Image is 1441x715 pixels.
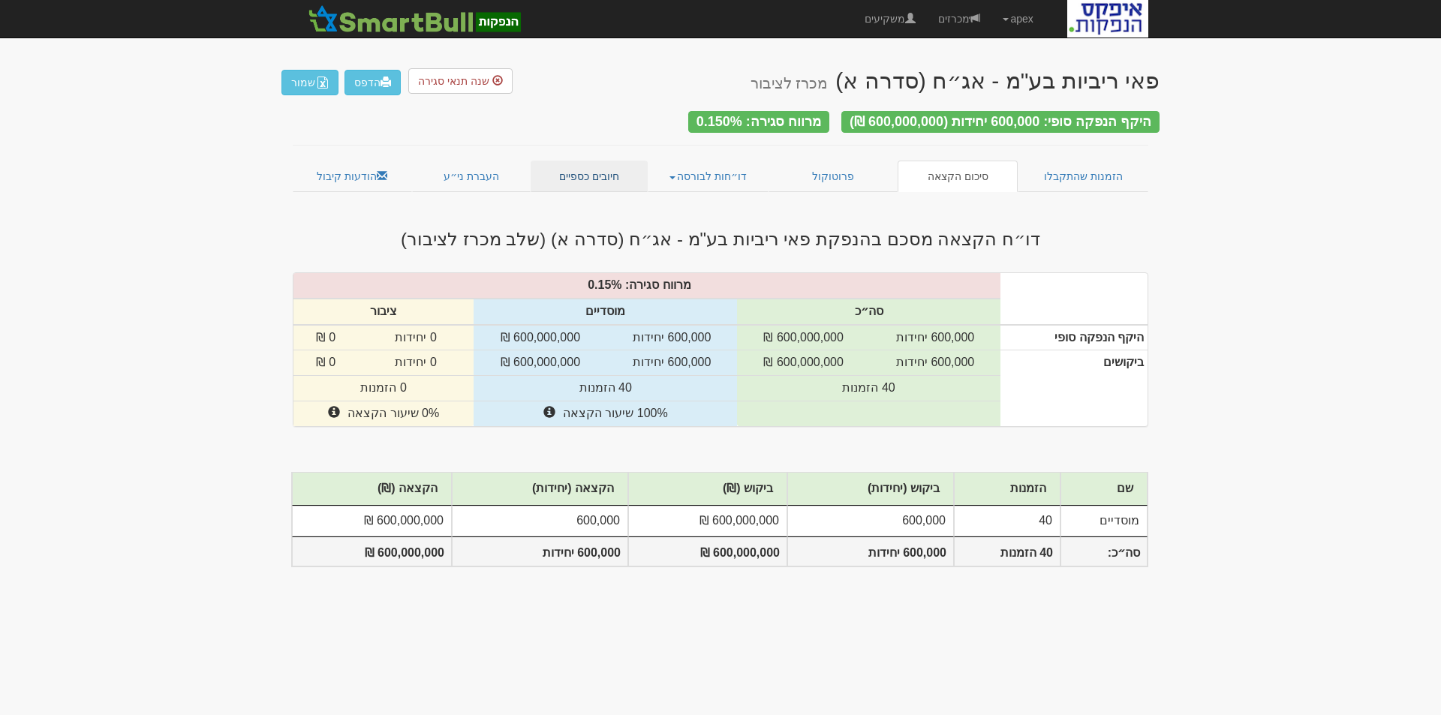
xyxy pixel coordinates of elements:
[787,536,954,567] th: 600,000 יחידות
[1060,473,1148,506] th: שם
[474,350,606,376] td: 600,000,000 ₪
[304,4,525,34] img: SmartBull Logo
[531,161,648,192] a: חיובים כספיים
[870,350,1000,376] td: 600,000 יחידות
[293,401,474,426] td: 0% שיעור הקצאה
[954,506,1060,536] td: 40
[292,506,452,536] td: 600,000,000 ₪
[628,473,787,506] th: ביקוש (₪)
[751,75,828,92] small: מכרז לציבור
[954,473,1060,506] th: הזמנות
[1000,350,1148,426] th: ביקושים
[408,68,513,94] button: שנה תנאי סגירה
[1060,536,1148,567] th: סה״כ:
[452,473,628,506] th: הקצאה (יחידות)
[1018,161,1148,192] a: הזמנות שהתקבלו
[474,325,606,350] td: 600,000,000 ₪
[954,536,1060,567] th: 40 הזמנות
[737,325,870,350] td: 600,000,000 ₪
[474,299,737,325] th: מוסדיים
[474,376,737,401] td: 40 הזמנות
[751,68,1160,93] div: פאי ריביות בע"מ - אג״ח (סדרה א)
[293,161,412,192] a: הודעות קיבול
[625,278,691,291] strong: מרווח סגירה:
[281,70,338,95] button: שמור
[787,473,954,506] th: ביקוש (יחידות)
[358,350,474,376] td: 0 יחידות
[841,111,1160,133] div: היקף הנפקה סופי: 600,000 יחידות (600,000,000 ₪)
[1000,325,1148,350] th: היקף הנפקה סופי
[606,350,737,376] td: 600,000 יחידות
[317,77,329,89] img: excel-file-white.png
[293,299,474,325] th: ציבור
[870,325,1000,350] td: 600,000 יחידות
[898,161,1018,192] a: סיכום הקצאה
[737,350,870,376] td: 600,000,000 ₪
[418,75,489,87] span: שנה תנאי סגירה
[412,161,531,192] a: העברת ני״ע
[737,376,1000,401] td: 40 הזמנות
[292,473,452,506] th: הקצאה (₪)
[281,230,1160,249] h3: דו״ח הקצאה מסכם בהנפקת פאי ריביות בע"מ - אג״ח (סדרה א) (שלב מכרז לציבור)
[628,536,787,567] th: 600,000,000 ₪
[648,161,769,192] a: דו״חות לבורסה
[293,325,358,350] td: 0 ₪
[688,111,829,133] div: מרווח סגירה: 0.150%
[769,161,898,192] a: פרוטוקול
[292,536,452,567] th: 600,000,000 ₪
[293,376,474,401] td: 0 הזמנות
[1060,506,1148,536] td: מוסדיים
[474,401,737,426] td: 100% שיעור הקצאה
[737,299,1000,325] th: סה״כ
[452,536,628,567] th: 600,000 יחידות
[344,70,401,95] a: הדפס
[293,350,358,376] td: 0 ₪
[588,278,611,291] span: 0.15
[452,506,628,536] td: 600,000
[358,325,474,350] td: 0 יחידות
[628,506,787,536] td: 600,000,000 ₪
[286,277,1008,294] div: %
[787,506,954,536] td: 600,000
[606,325,737,350] td: 600,000 יחידות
